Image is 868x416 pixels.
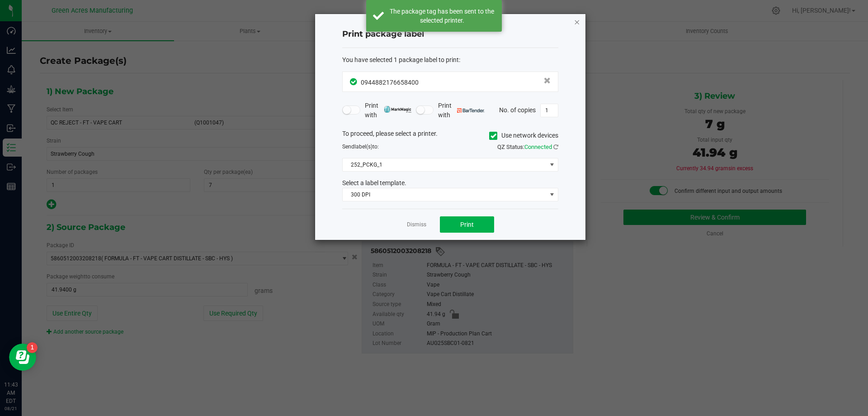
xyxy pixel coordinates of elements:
[384,106,411,113] img: mark_magic_cybra.png
[343,158,547,171] span: 252_PCKG_1
[342,29,558,40] h4: Print package label
[335,178,565,188] div: Select a label template.
[524,143,552,150] span: Connected
[342,143,379,150] span: Send to:
[389,7,495,25] div: The package tag has been sent to the selected printer.
[342,55,558,65] div: :
[365,101,411,120] span: Print with
[460,221,474,228] span: Print
[335,129,565,143] div: To proceed, please select a printer.
[27,342,38,353] iframe: Resource center unread badge
[9,344,36,371] iframe: Resource center
[354,143,373,150] span: label(s)
[489,131,558,140] label: Use network devices
[343,188,547,201] span: 300 DPI
[342,56,459,63] span: You have selected 1 package label to print
[499,106,536,113] span: No. of copies
[457,108,485,113] img: bartender.png
[361,79,419,86] span: 0944882176658400
[438,101,485,120] span: Print with
[350,77,359,86] span: In Sync
[407,221,426,229] a: Dismiss
[497,143,558,150] span: QZ Status:
[440,216,494,233] button: Print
